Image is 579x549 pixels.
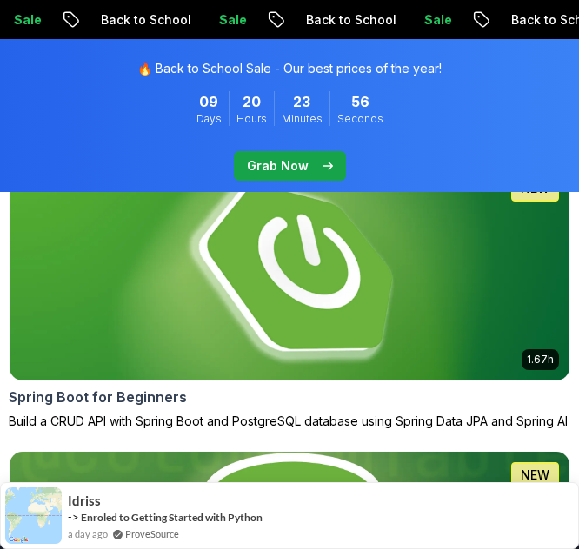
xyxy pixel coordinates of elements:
span: Days [196,112,222,126]
span: idriss [68,493,101,508]
img: provesource social proof notification image [5,487,62,544]
a: ProveSource [125,526,179,541]
span: 56 Seconds [351,91,369,112]
span: 23 Minutes [293,91,310,112]
span: Hours [236,112,267,126]
a: Spring Boot for Beginners card1.67hNEWSpring Boot for BeginnersBuild a CRUD API with Spring Boot ... [9,164,570,430]
p: 1.67h [527,353,554,367]
span: -> [68,510,79,524]
p: Back to School [80,11,198,29]
p: Sale [403,11,459,29]
p: 🔥 Back to School Sale - Our best prices of the year! [137,60,442,77]
img: Spring Boot for Beginners card [10,165,569,380]
p: Sale [198,11,254,29]
span: Seconds [337,112,383,126]
span: a day ago [68,526,108,541]
a: Enroled to Getting Started with Python [81,511,263,524]
span: Minutes [282,112,323,126]
p: NEW [521,466,549,484]
p: Back to School [285,11,403,29]
p: Grab Now [247,157,309,175]
span: 20 Hours [243,91,261,112]
h2: Spring Boot for Beginners [9,387,187,407]
span: 9 Days [199,91,218,112]
p: Build a CRUD API with Spring Boot and PostgreSQL database using Spring Data JPA and Spring AI [9,413,570,430]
